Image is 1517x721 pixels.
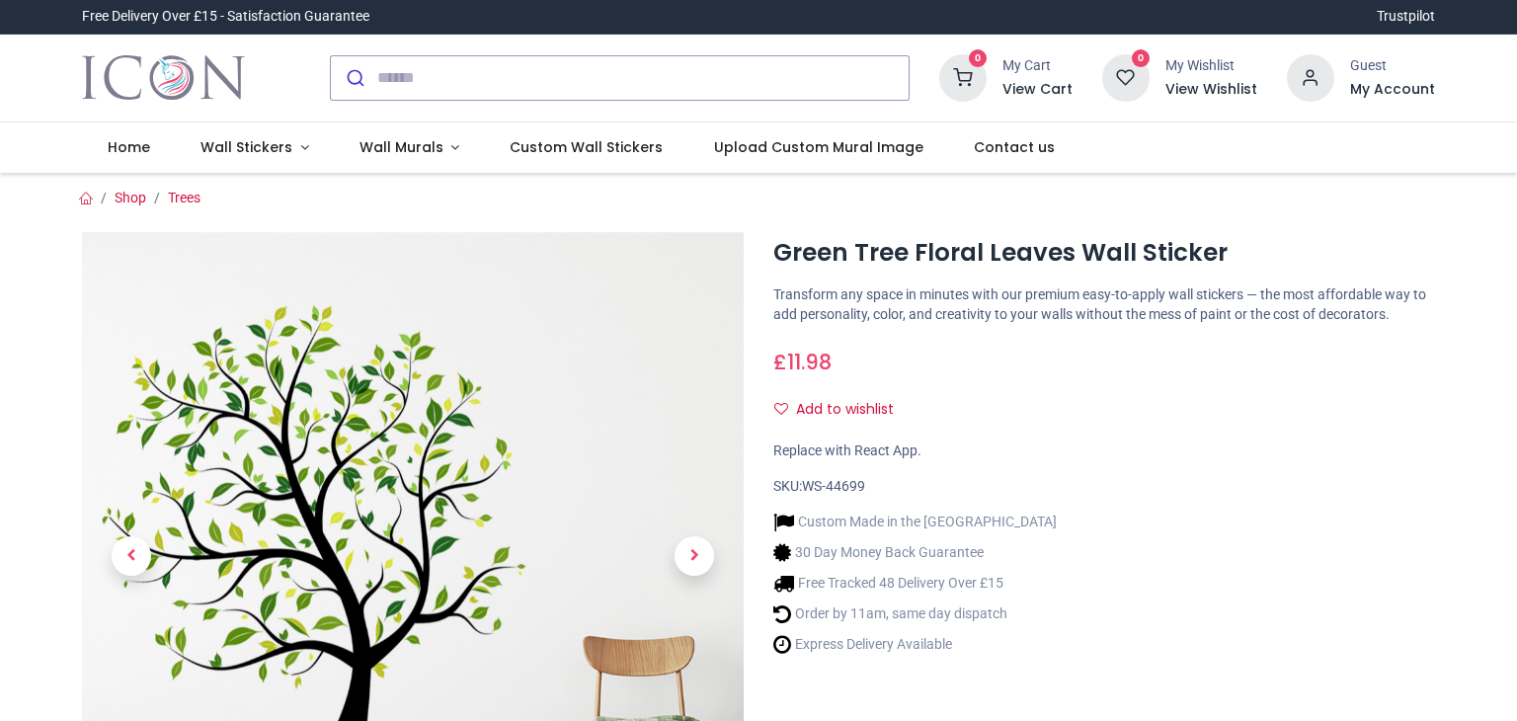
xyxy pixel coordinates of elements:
a: Trees [168,190,200,205]
span: Custom Wall Stickers [510,137,663,157]
div: Free Delivery Over £15 - Satisfaction Guarantee [82,7,369,27]
span: Wall Stickers [200,137,292,157]
div: SKU: [773,477,1435,497]
button: Submit [331,56,377,100]
h1: Green Tree Floral Leaves Wall Sticker [773,236,1435,270]
a: View Cart [1002,80,1073,100]
a: Shop [115,190,146,205]
p: Transform any space in minutes with our premium easy-to-apply wall stickers — the most affordable... [773,285,1435,324]
span: Previous [112,536,151,576]
span: Upload Custom Mural Image [714,137,923,157]
a: 0 [939,68,987,84]
span: Contact us [974,137,1055,157]
i: Add to wishlist [774,402,788,416]
sup: 0 [1132,49,1151,68]
a: View Wishlist [1165,80,1257,100]
div: Guest [1350,56,1435,76]
span: WS-44699 [802,478,865,494]
li: Custom Made in the [GEOGRAPHIC_DATA] [773,512,1057,532]
div: My Cart [1002,56,1073,76]
li: 30 Day Money Back Guarantee [773,542,1057,563]
a: My Account [1350,80,1435,100]
sup: 0 [969,49,988,68]
a: 0 [1102,68,1150,84]
span: 11.98 [787,348,832,376]
span: £ [773,348,832,376]
li: Order by 11am, same day dispatch [773,603,1057,624]
img: Icon Wall Stickers [82,50,245,106]
a: Trustpilot [1377,7,1435,27]
a: Wall Murals [334,122,485,174]
li: Express Delivery Available [773,634,1057,655]
span: Next [675,536,714,576]
a: Logo of Icon Wall Stickers [82,50,245,106]
li: Free Tracked 48 Delivery Over £15 [773,573,1057,594]
span: Wall Murals [359,137,443,157]
div: My Wishlist [1165,56,1257,76]
div: Replace with React App. [773,441,1435,461]
button: Add to wishlistAdd to wishlist [773,393,911,427]
span: Home [108,137,150,157]
a: Wall Stickers [175,122,334,174]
